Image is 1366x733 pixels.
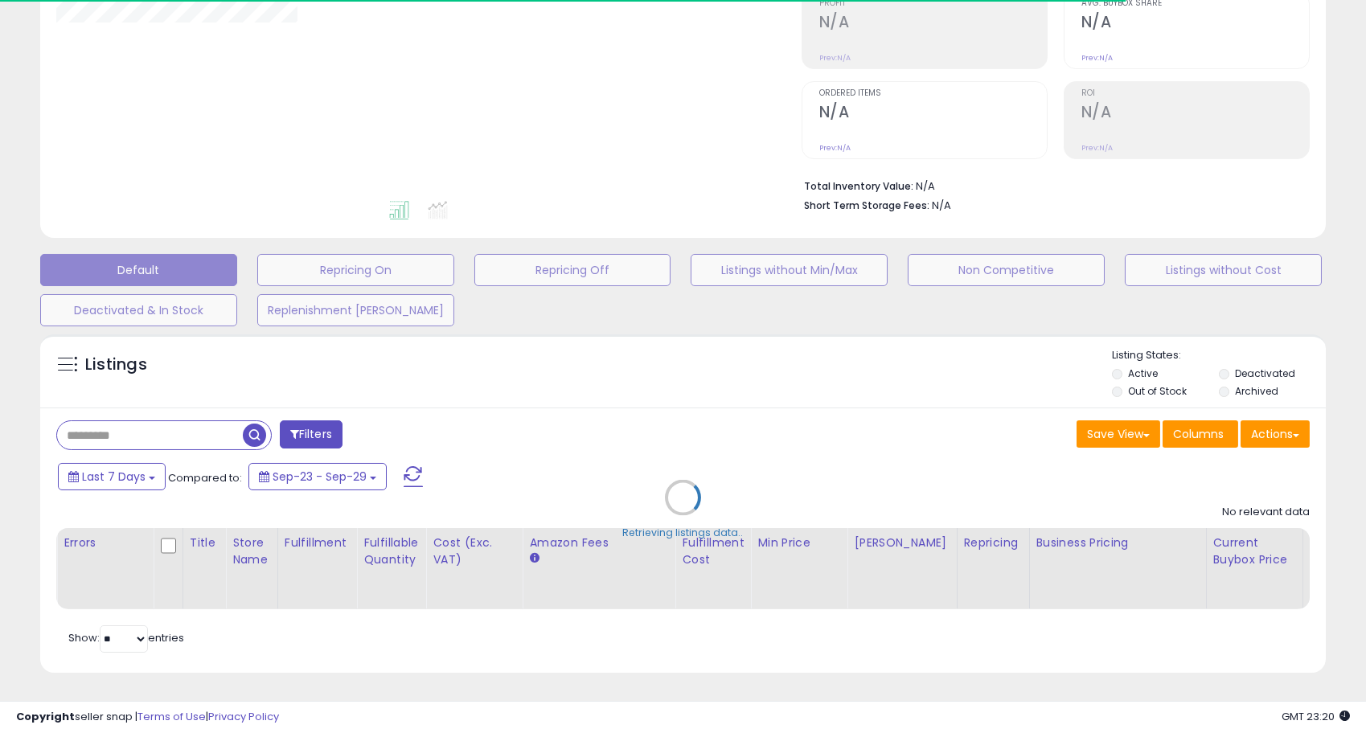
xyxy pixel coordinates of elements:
span: ROI [1081,89,1309,98]
b: Short Term Storage Fees: [804,199,929,212]
strong: Copyright [16,709,75,724]
li: N/A [804,175,1298,195]
span: Ordered Items [819,89,1047,98]
small: Prev: N/A [819,53,851,63]
h2: N/A [1081,103,1309,125]
h2: N/A [1081,13,1309,35]
h2: N/A [819,13,1047,35]
button: Listings without Cost [1125,254,1322,286]
button: Default [40,254,237,286]
a: Terms of Use [137,709,206,724]
small: Prev: N/A [1081,143,1113,153]
button: Deactivated & In Stock [40,294,237,326]
button: Repricing On [257,254,454,286]
button: Replenishment [PERSON_NAME] [257,294,454,326]
button: Repricing Off [474,254,671,286]
button: Non Competitive [908,254,1105,286]
small: Prev: N/A [819,143,851,153]
b: Total Inventory Value: [804,179,913,193]
button: Listings without Min/Max [691,254,888,286]
a: Privacy Policy [208,709,279,724]
h2: N/A [819,103,1047,125]
div: seller snap | | [16,710,279,725]
div: Retrieving listings data.. [623,526,744,540]
span: 2025-10-7 23:20 GMT [1282,709,1350,724]
small: Prev: N/A [1081,53,1113,63]
span: N/A [932,198,951,213]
